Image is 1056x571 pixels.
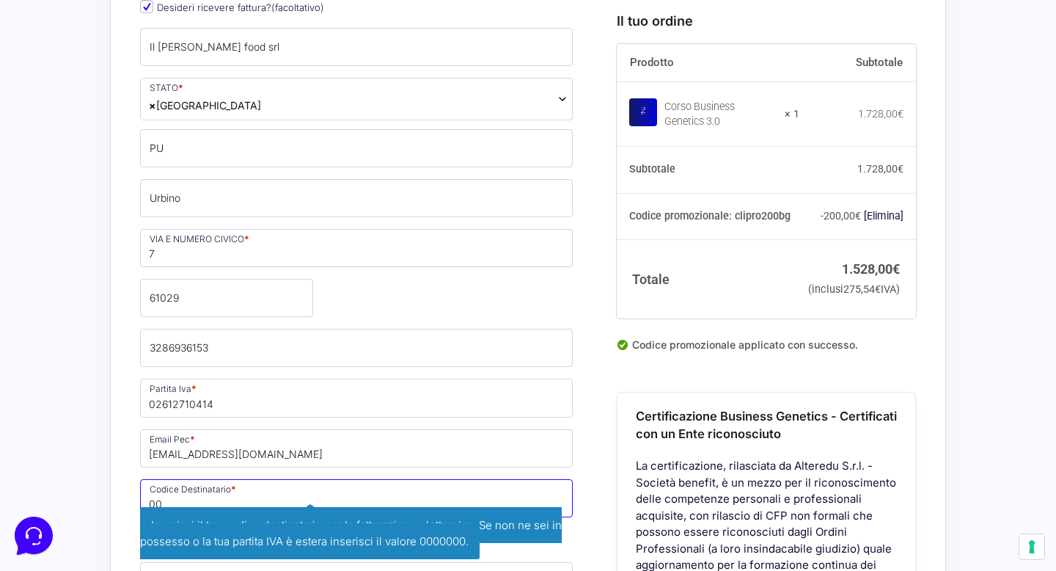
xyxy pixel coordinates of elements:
[785,106,799,121] strong: × 1
[617,11,916,31] h3: Il tuo ordine
[23,123,270,153] button: Inizia una conversazione
[271,1,324,13] span: (facoltativo)
[808,283,900,295] small: (inclusi IVA)
[799,44,916,82] th: Subtotale
[191,436,282,470] button: Aiuto
[664,99,775,128] div: Corso Business Genetics 3.0
[617,146,799,193] th: Subtotale
[12,12,246,35] h2: Ciao da Marketers 👋
[156,182,270,194] a: Apri Centro Assistenza
[843,283,881,295] span: 275,54
[44,457,69,470] p: Home
[140,78,573,120] span: Italia
[799,193,916,240] td: -
[70,82,100,112] img: dark
[23,182,114,194] span: Trova una risposta
[226,457,247,470] p: Aiuto
[140,179,573,217] input: CITTÀ *
[140,279,313,317] input: CAP *
[140,329,573,367] input: TELEFONO
[636,408,897,441] span: Certificazione Business Genetics - Certificati con un Ente riconosciuto
[23,82,53,112] img: dark
[892,261,900,277] span: €
[140,129,573,167] input: PROVINCIA *
[898,163,903,175] span: €
[617,336,916,364] div: Codice promozionale applicato con successo.
[47,82,76,112] img: dark
[12,436,102,470] button: Home
[149,98,156,113] span: ×
[149,98,261,113] span: Italia
[127,457,166,470] p: Messaggi
[33,214,240,228] input: Cerca un articolo...
[140,479,573,517] input: Codice Destinatario *
[629,98,657,126] img: Corso Business Genetics 3.0
[102,436,192,470] button: Messaggi
[898,107,903,119] span: €
[617,193,799,240] th: Codice promozionale: clipro200bg
[12,514,56,558] iframe: Customerly Messenger Launcher
[140,1,324,13] label: Desideri ricevere fattura?
[23,59,125,70] span: Le tue conversazioni
[1019,534,1044,559] button: Le tue preferenze relative al consenso per le tecnologie di tracciamento
[140,229,573,267] input: VIA E NUMERO CIVICO *
[140,507,562,560] span: Inserisci il tuo codice destinatario per la fatturazione elettronica. Se non ne sei in possesso o...
[95,132,216,144] span: Inizia una conversazione
[875,283,881,295] span: €
[140,28,573,66] input: Ragione Sociale *
[858,107,903,119] bdi: 1.728,00
[617,239,799,318] th: Totale
[617,44,799,82] th: Prodotto
[140,379,573,417] input: Inserisci soltanto il numero di Partita IVA senza prefisso IT *
[842,261,900,277] bdi: 1.528,00
[864,210,903,222] a: Rimuovi il codice promozionale clipro200bg
[140,429,573,468] input: Email Pec *
[857,163,903,175] bdi: 1.728,00
[824,210,861,222] span: 200,00
[855,210,861,222] span: €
